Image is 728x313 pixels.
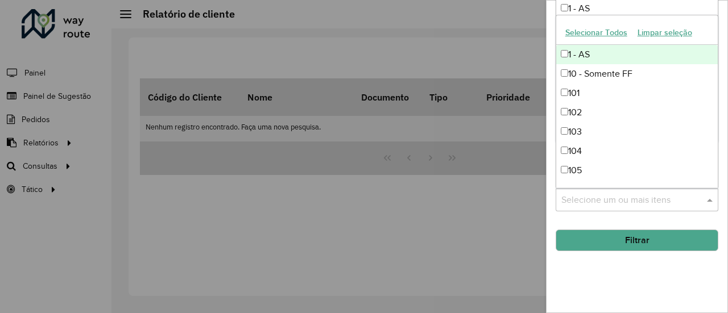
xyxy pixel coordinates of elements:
[556,161,718,180] div: 105
[556,141,718,161] div: 104
[556,45,718,64] div: 1 - AS
[556,229,718,251] button: Filtrar
[632,24,697,41] button: Limpar seleção
[556,64,718,84] div: 10 - Somente FF
[556,84,718,103] div: 101
[560,24,632,41] button: Selecionar Todos
[556,122,718,141] div: 103
[556,103,718,122] div: 102
[556,15,719,188] ng-dropdown-panel: Options list
[556,180,718,199] div: 110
